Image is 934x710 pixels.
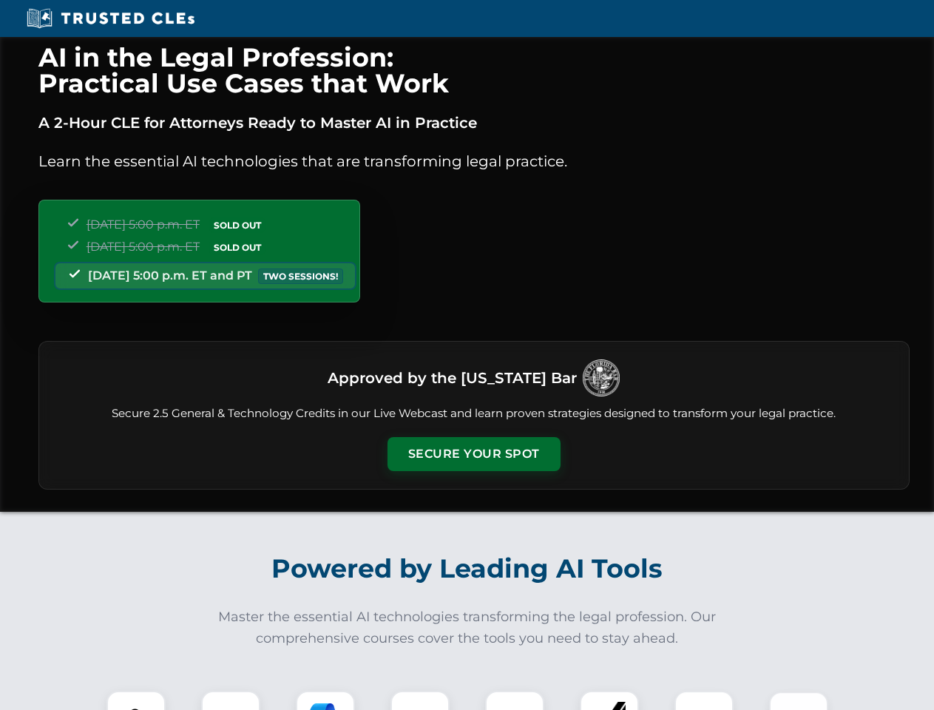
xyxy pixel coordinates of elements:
span: [DATE] 5:00 p.m. ET [87,217,200,231]
p: Master the essential AI technologies transforming the legal profession. Our comprehensive courses... [209,606,726,649]
span: SOLD OUT [209,240,266,255]
h1: AI in the Legal Profession: Practical Use Cases that Work [38,44,910,96]
img: Trusted CLEs [22,7,199,30]
span: SOLD OUT [209,217,266,233]
p: Secure 2.5 General & Technology Credits in our Live Webcast and learn proven strategies designed ... [57,405,891,422]
h2: Powered by Leading AI Tools [58,543,877,595]
p: A 2-Hour CLE for Attorneys Ready to Master AI in Practice [38,111,910,135]
span: [DATE] 5:00 p.m. ET [87,240,200,254]
img: Logo [583,359,620,396]
h3: Approved by the [US_STATE] Bar [328,365,577,391]
p: Learn the essential AI technologies that are transforming legal practice. [38,149,910,173]
button: Secure Your Spot [388,437,561,471]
